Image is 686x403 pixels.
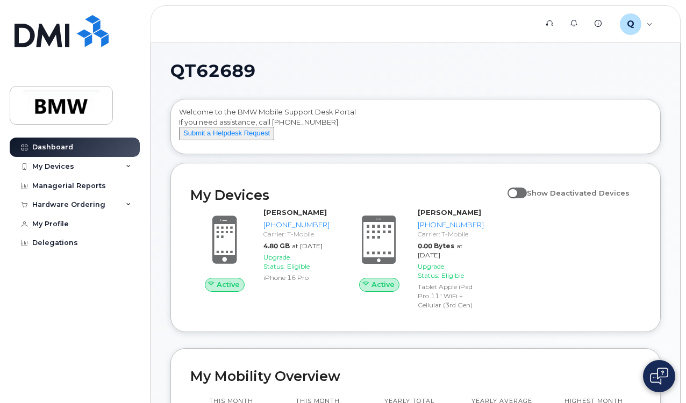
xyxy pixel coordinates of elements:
[263,220,330,230] div: [PHONE_NUMBER]
[292,242,323,250] span: at [DATE]
[217,279,240,290] span: Active
[418,242,454,250] span: 0.00 Bytes
[508,183,516,191] input: Show Deactivated Devices
[190,207,332,291] a: Active[PERSON_NAME][PHONE_NUMBER]Carrier: T-Mobile4.80 GBat [DATE]Upgrade Status:EligibleiPhone 1...
[371,279,395,290] span: Active
[170,63,255,79] span: QT62689
[179,127,274,140] button: Submit a Helpdesk Request
[345,207,486,312] a: Active[PERSON_NAME][PHONE_NUMBER]Carrier: T-Mobile0.00 Bytesat [DATE]Upgrade Status:EligibleTable...
[418,262,444,279] span: Upgrade Status:
[418,208,481,217] strong: [PERSON_NAME]
[418,282,484,310] div: Tablet Apple iPad Pro 11" WiFi + Cellular (3rd Gen)
[527,189,630,197] span: Show Deactivated Devices
[418,229,484,239] div: Carrier: T-Mobile
[263,273,330,282] div: iPhone 16 Pro
[418,220,484,230] div: [PHONE_NUMBER]
[179,107,652,150] div: Welcome to the BMW Mobile Support Desk Portal If you need assistance, call [PHONE_NUMBER].
[441,271,464,279] span: Eligible
[179,128,274,137] a: Submit a Helpdesk Request
[263,229,330,239] div: Carrier: T-Mobile
[418,242,463,259] span: at [DATE]
[263,242,290,250] span: 4.80 GB
[287,262,310,270] span: Eligible
[650,368,668,385] img: Open chat
[190,187,502,203] h2: My Devices
[263,253,290,270] span: Upgrade Status:
[263,208,327,217] strong: [PERSON_NAME]
[190,368,641,384] h2: My Mobility Overview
